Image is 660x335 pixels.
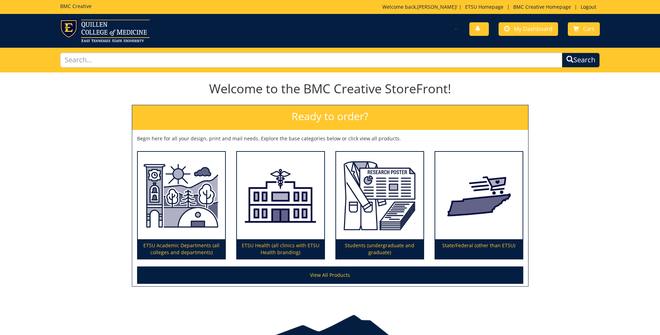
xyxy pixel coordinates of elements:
[60,53,562,68] input: Search...
[382,3,600,10] p: Welcome back, ! | | |
[435,152,523,259] a: State/Federal (other than ETSU)
[417,3,456,10] a: [PERSON_NAME]
[336,239,423,259] p: Students (undergraduate and graduate)
[137,135,523,142] p: Begin here for all your design, print and mail needs. Explore the base categories below or click ...
[514,25,552,33] span: My Dashboard
[435,239,523,259] p: State/Federal (other than ETSU)
[435,152,523,240] img: State/Federal (other than ETSU)
[462,3,507,10] a: ETSU Homepage
[60,3,92,9] h5: BMC Creative
[138,152,225,240] img: ETSU Academic Departments (all colleges and departments)
[510,3,574,10] a: BMC Creative Homepage
[568,22,600,36] a: Cart
[138,239,225,259] p: ETSU Academic Departments (all colleges and departments)
[583,25,594,33] span: Cart
[138,152,225,259] a: ETSU Academic Departments (all colleges and departments)
[60,20,150,42] img: ETSU logo
[137,266,523,284] a: View All Products
[336,152,423,240] img: Students (undergraduate and graduate)
[237,152,324,240] img: ETSU Health (all clinics with ETSU Health branding)
[336,152,423,259] a: Students (undergraduate and graduate)
[132,105,528,130] h2: Ready to order?
[132,82,528,96] h1: Welcome to the BMC Creative StoreFront!
[577,3,600,10] a: Logout
[562,53,600,68] button: Search
[237,152,324,259] a: ETSU Health (all clinics with ETSU Health branding)
[237,239,324,259] p: ETSU Health (all clinics with ETSU Health branding)
[499,22,558,36] a: My Dashboard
